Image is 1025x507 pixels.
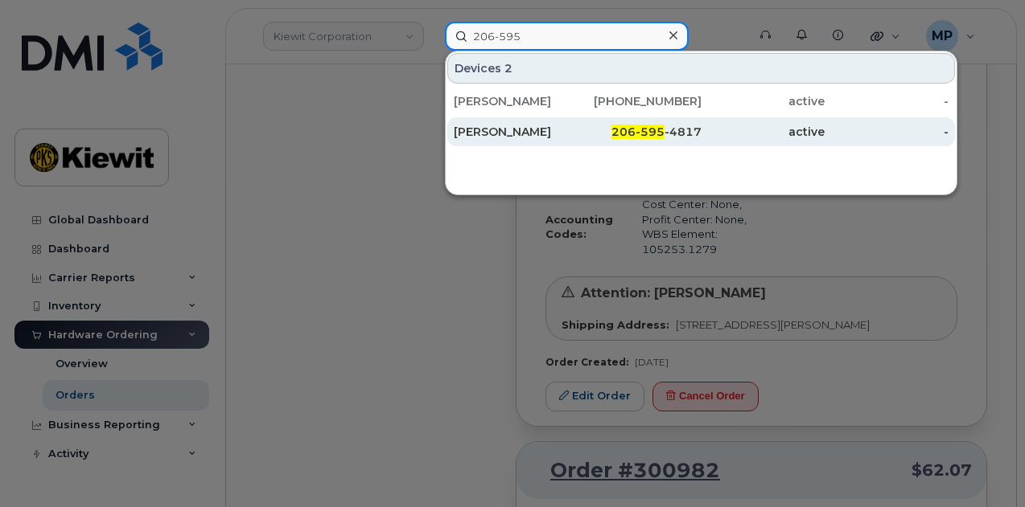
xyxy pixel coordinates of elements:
[504,60,512,76] span: 2
[955,437,1013,495] iframe: Messenger Launcher
[447,117,955,146] a: [PERSON_NAME]206-595-4817active-
[578,93,702,109] div: [PHONE_NUMBER]
[578,124,702,140] div: -4817
[702,93,825,109] div: active
[454,93,578,109] div: [PERSON_NAME]
[447,87,955,116] a: [PERSON_NAME][PHONE_NUMBER]active-
[611,125,665,139] span: 206-595
[447,53,955,84] div: Devices
[825,124,949,140] div: -
[702,124,825,140] div: active
[454,124,578,140] div: [PERSON_NAME]
[825,93,949,109] div: -
[445,22,689,51] input: Find something...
